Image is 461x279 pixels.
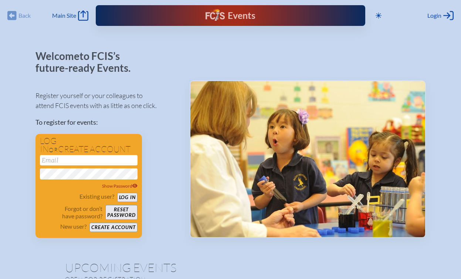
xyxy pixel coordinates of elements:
[60,223,87,230] p: New user?
[35,91,178,111] p: Register yourself or your colleagues to attend FCIS events with as little as one click.
[49,146,58,154] span: or
[190,81,425,237] img: Events
[35,50,139,74] p: Welcome to FCIS’s future-ready Events.
[89,223,137,232] button: Create account
[427,12,441,19] span: Login
[65,262,396,273] h1: Upcoming Events
[35,117,178,127] p: To register for events:
[40,205,103,220] p: Forgot or don’t have password?
[52,12,76,19] span: Main Site
[40,137,138,154] h1: Log in create account
[117,193,138,202] button: Log in
[52,10,88,21] a: Main Site
[40,155,138,165] input: Email
[102,183,138,189] span: Show Password
[79,193,114,200] p: Existing user?
[105,205,137,220] button: Resetpassword
[175,9,286,22] div: FCIS Events — Future ready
